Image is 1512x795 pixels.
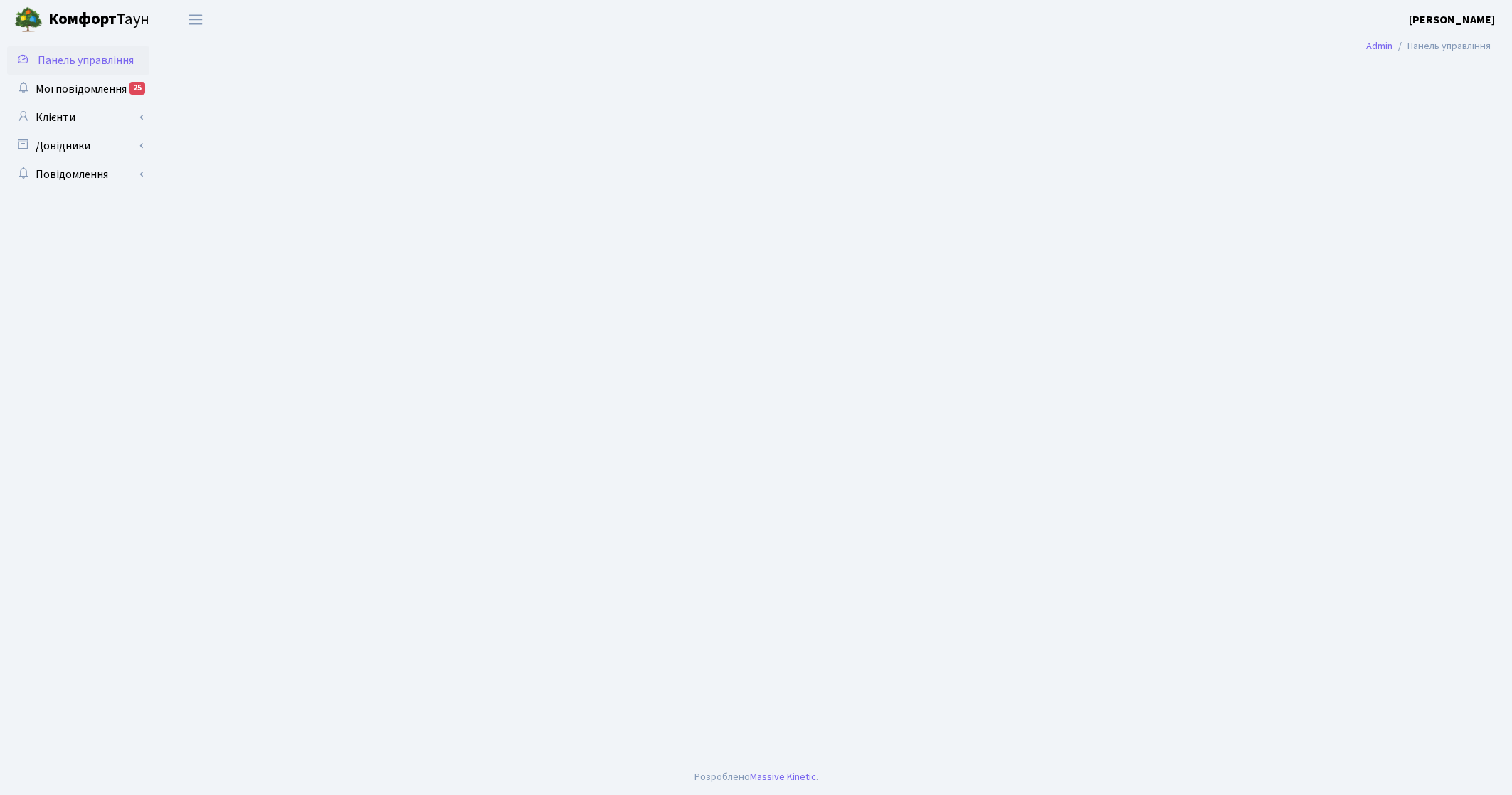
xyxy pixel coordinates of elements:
[1345,31,1512,61] nav: breadcrumb
[38,53,134,68] span: Панель управління
[7,103,149,132] a: Клієнти
[1392,38,1491,54] li: Панель управління
[36,81,127,97] span: Мої повідомлення
[7,160,149,189] a: Повідомлення
[1409,12,1495,28] b: [PERSON_NAME]
[48,8,117,31] b: Комфорт
[7,75,149,103] a: Мої повідомлення25
[750,769,816,784] a: Massive Kinetic
[7,132,149,160] a: Довідники
[1366,38,1392,53] a: Admin
[14,6,43,34] img: logo.png
[178,8,213,31] button: Переключити навігацію
[1409,11,1495,28] a: [PERSON_NAME]
[694,769,818,785] div: Розроблено .
[7,46,149,75] a: Панель управління
[129,82,145,95] div: 25
[48,8,149,32] span: Таун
